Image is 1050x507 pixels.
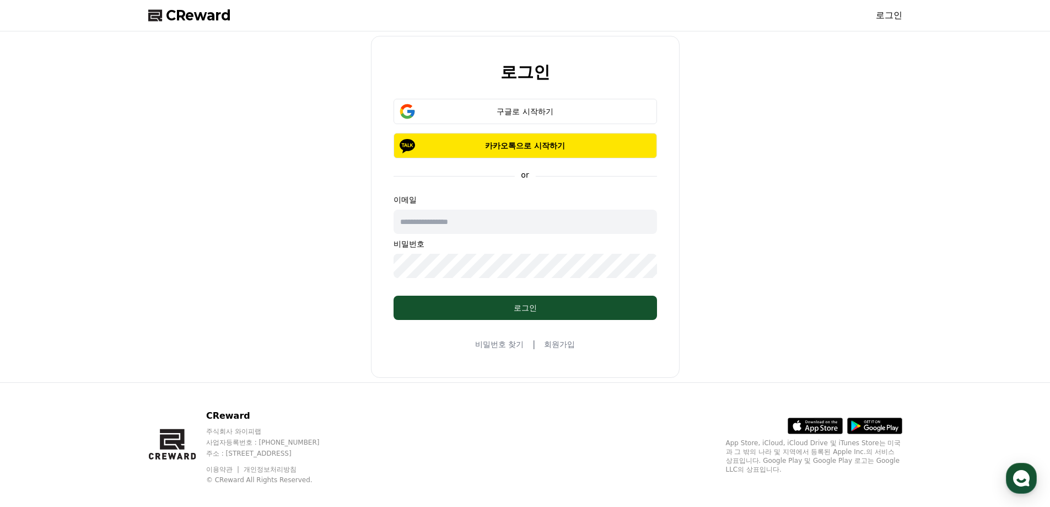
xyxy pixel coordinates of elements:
[101,367,114,376] span: 대화
[532,338,535,351] span: |
[394,133,657,158] button: 카카오톡으로 시작하기
[416,302,635,313] div: 로그인
[394,99,657,124] button: 구글로 시작하기
[206,466,241,473] a: 이용약관
[35,366,41,375] span: 홈
[148,7,231,24] a: CReward
[3,350,73,377] a: 홈
[544,339,575,350] a: 회원가입
[410,106,641,117] div: 구글로 시작하기
[73,350,142,377] a: 대화
[394,296,657,320] button: 로그인
[726,439,902,474] p: App Store, iCloud, iCloud Drive 및 iTunes Store는 미국과 그 밖의 나라 및 지역에서 등록된 Apple Inc.의 서비스 상표입니다. Goo...
[394,238,657,249] p: 비밀번호
[514,169,535,180] p: or
[206,409,341,423] p: CReward
[394,194,657,205] p: 이메일
[206,438,341,447] p: 사업자등록번호 : [PHONE_NUMBER]
[206,476,341,484] p: © CReward All Rights Reserved.
[500,63,550,81] h2: 로그인
[142,350,212,377] a: 설정
[475,339,524,350] a: 비밀번호 찾기
[876,9,902,22] a: 로그인
[206,449,341,458] p: 주소 : [STREET_ADDRESS]
[170,366,184,375] span: 설정
[166,7,231,24] span: CReward
[410,140,641,151] p: 카카오톡으로 시작하기
[206,427,341,436] p: 주식회사 와이피랩
[244,466,297,473] a: 개인정보처리방침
